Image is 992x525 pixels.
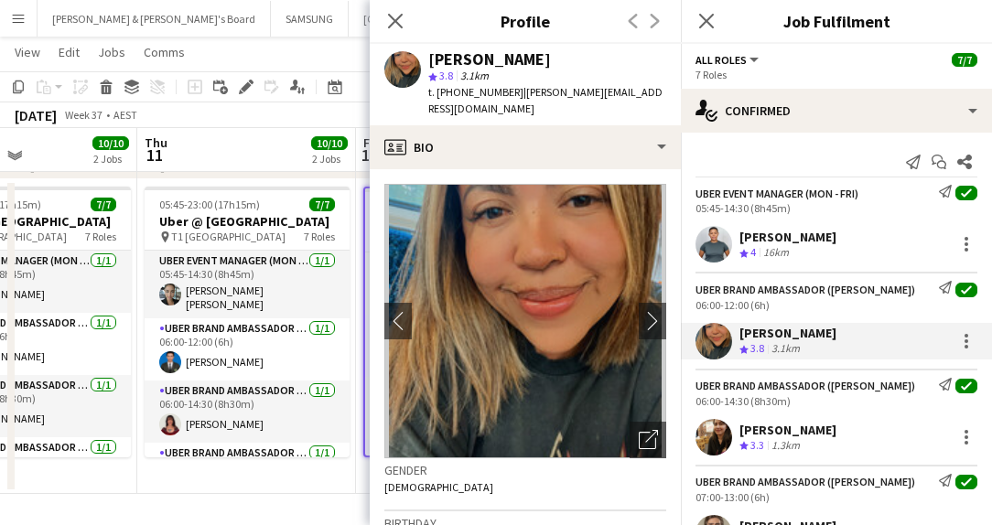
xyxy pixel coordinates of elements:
[439,69,453,82] span: 3.8
[695,68,977,81] div: 7 Roles
[145,213,350,230] h3: Uber @ [GEOGRAPHIC_DATA]
[695,53,761,67] button: All roles
[7,40,48,64] a: View
[695,298,977,312] div: 06:00-12:00 (6h)
[304,230,335,243] span: 7 Roles
[136,40,192,64] a: Comms
[271,1,349,37] button: SAMSUNG
[695,394,977,408] div: 06:00-14:30 (8h30m)
[145,443,350,505] app-card-role: UBER Brand Ambassador ([PERSON_NAME])1/1
[695,53,747,67] span: All roles
[15,106,57,124] div: [DATE]
[349,1,480,37] button: [GEOGRAPHIC_DATA]
[145,134,167,151] span: Thu
[952,53,977,67] span: 7/7
[695,475,915,488] div: UBER Brand Ambassador ([PERSON_NAME])
[428,85,663,115] span: | [PERSON_NAME][EMAIL_ADDRESS][DOMAIN_NAME]
[312,152,347,166] div: 2 Jobs
[144,44,185,60] span: Comms
[145,251,350,318] app-card-role: UBER Event Manager (Mon - Fri)1/105:45-14:30 (8h45m)[PERSON_NAME] [PERSON_NAME]
[457,69,492,82] span: 3.1km
[113,108,137,122] div: AEST
[695,490,977,504] div: 07:00-13:00 (6h)
[739,422,836,438] div: [PERSON_NAME]
[428,51,551,68] div: [PERSON_NAME]
[145,380,350,443] app-card-role: UBER Brand Ambassador ([PERSON_NAME])1/106:00-14:30 (8h30m)[PERSON_NAME]
[739,325,836,341] div: [PERSON_NAME]
[428,85,523,99] span: t. [PHONE_NUMBER]
[93,152,128,166] div: 2 Jobs
[384,480,493,494] span: [DEMOGRAPHIC_DATA]
[38,1,271,37] button: [PERSON_NAME] & [PERSON_NAME]'s Board
[91,198,116,211] span: 7/7
[695,201,977,215] div: 05:45-14:30 (8h45m)
[311,136,348,150] span: 10/10
[365,215,566,231] h3: Uber @ [GEOGRAPHIC_DATA]
[159,198,260,211] span: 05:45-23:00 (17h15m)
[681,9,992,33] h3: Job Fulfilment
[365,252,566,315] app-card-role: UBER Event Manager (Mon - Fri)1/105:45-14:30 (8h45m)[PERSON_NAME]
[365,377,566,439] app-card-role: UBER Brand Ambassador ([PERSON_NAME])1/106:00-14:30 (8h30m)[PERSON_NAME]
[98,44,125,60] span: Jobs
[142,145,167,166] span: 11
[91,40,133,64] a: Jobs
[768,341,803,357] div: 3.1km
[750,245,756,259] span: 4
[750,341,764,355] span: 3.8
[681,89,992,133] div: Confirmed
[384,462,666,478] h3: Gender
[384,184,666,458] img: Crew avatar or photo
[51,40,87,64] a: Edit
[361,145,378,166] span: 12
[92,136,129,150] span: 10/10
[15,44,40,60] span: View
[695,379,915,392] div: UBER Brand Ambassador ([PERSON_NAME])
[365,315,566,377] app-card-role: UBER Brand Ambassador ([PERSON_NAME])1/106:00-12:00 (6h)[PERSON_NAME]
[60,108,106,122] span: Week 37
[171,230,286,243] span: T1 [GEOGRAPHIC_DATA]
[365,439,566,501] app-card-role: UBER Brand Ambassador ([PERSON_NAME])1/107:00-13:00 (6h)
[85,230,116,243] span: 7 Roles
[59,44,80,60] span: Edit
[695,187,858,200] div: UBER Event Manager (Mon - Fri)
[145,187,350,457] app-job-card: 05:45-23:00 (17h15m)7/7Uber @ [GEOGRAPHIC_DATA] T1 [GEOGRAPHIC_DATA]7 RolesUBER Event Manager (Mo...
[630,422,666,458] div: Open photos pop-in
[370,9,681,33] h3: Profile
[363,134,378,151] span: Fri
[768,438,803,454] div: 1.3km
[363,187,568,457] app-job-card: 05:45-23:00 (17h15m)7/7Uber @ [GEOGRAPHIC_DATA] T1 [GEOGRAPHIC_DATA]7 RolesUBER Event Manager (Mo...
[309,198,335,211] span: 7/7
[739,229,836,245] div: [PERSON_NAME]
[370,125,681,169] div: Bio
[760,245,793,261] div: 16km
[695,283,915,296] div: UBER Brand Ambassador ([PERSON_NAME])
[750,438,764,452] span: 3.3
[145,318,350,380] app-card-role: UBER Brand Ambassador ([PERSON_NAME])1/106:00-12:00 (6h)[PERSON_NAME]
